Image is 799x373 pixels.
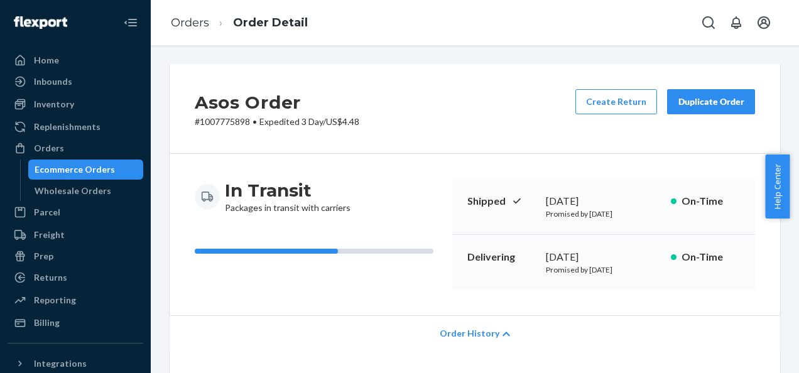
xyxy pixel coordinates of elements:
[8,138,143,158] a: Orders
[8,50,143,70] a: Home
[34,357,87,370] div: Integrations
[667,89,755,114] button: Duplicate Order
[8,225,143,245] a: Freight
[34,206,60,219] div: Parcel
[546,208,661,219] p: Promised by [DATE]
[225,179,351,214] div: Packages in transit with carriers
[440,327,499,340] span: Order History
[34,271,67,284] div: Returns
[8,202,143,222] a: Parcel
[35,185,111,197] div: Wholesale Orders
[259,116,323,127] span: Expedited 3 Day
[195,89,359,116] h2: Asos Order
[8,94,143,114] a: Inventory
[546,250,661,264] div: [DATE]
[8,117,143,137] a: Replenishments
[678,95,744,108] div: Duplicate Order
[34,316,60,329] div: Billing
[34,98,74,111] div: Inventory
[34,294,76,306] div: Reporting
[546,264,661,275] p: Promised by [DATE]
[233,16,308,30] a: Order Detail
[575,89,657,114] button: Create Return
[34,250,53,262] div: Prep
[8,290,143,310] a: Reporting
[171,16,209,30] a: Orders
[467,194,536,208] p: Shipped
[34,229,65,241] div: Freight
[34,54,59,67] div: Home
[35,163,115,176] div: Ecommerce Orders
[8,268,143,288] a: Returns
[8,246,143,266] a: Prep
[28,159,144,180] a: Ecommerce Orders
[34,142,64,154] div: Orders
[682,250,740,264] p: On-Time
[161,4,318,41] ol: breadcrumbs
[28,181,144,201] a: Wholesale Orders
[253,116,257,127] span: •
[696,10,721,35] button: Open Search Box
[724,10,749,35] button: Open notifications
[195,116,359,128] p: # 1007775898 / US$4.48
[118,10,143,35] button: Close Navigation
[8,72,143,92] a: Inbounds
[467,250,536,264] p: Delivering
[682,194,740,208] p: On-Time
[34,75,72,88] div: Inbounds
[719,335,786,367] iframe: Opens a widget where you can chat to one of our agents
[751,10,776,35] button: Open account menu
[546,194,661,208] div: [DATE]
[34,121,101,133] div: Replenishments
[765,154,790,219] button: Help Center
[8,313,143,333] a: Billing
[14,16,67,29] img: Flexport logo
[225,179,351,202] h3: In Transit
